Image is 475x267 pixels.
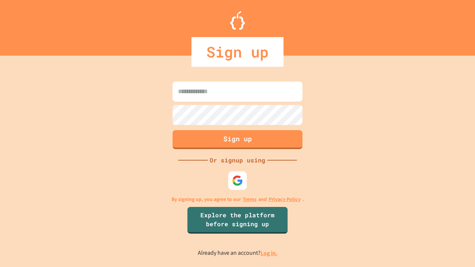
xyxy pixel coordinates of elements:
[230,11,245,30] img: Logo.svg
[232,175,243,186] img: google-icon.svg
[269,195,301,203] a: Privacy Policy
[198,248,278,258] p: Already have an account?
[208,156,267,165] div: Or signup using
[171,195,304,203] p: By signing up, you agree to our and .
[261,249,278,257] a: Log in.
[191,37,284,67] div: Sign up
[413,205,468,237] iframe: chat widget
[243,195,256,203] a: Terms
[173,130,302,149] button: Sign up
[444,237,468,260] iframe: chat widget
[187,207,288,234] a: Explore the platform before signing up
